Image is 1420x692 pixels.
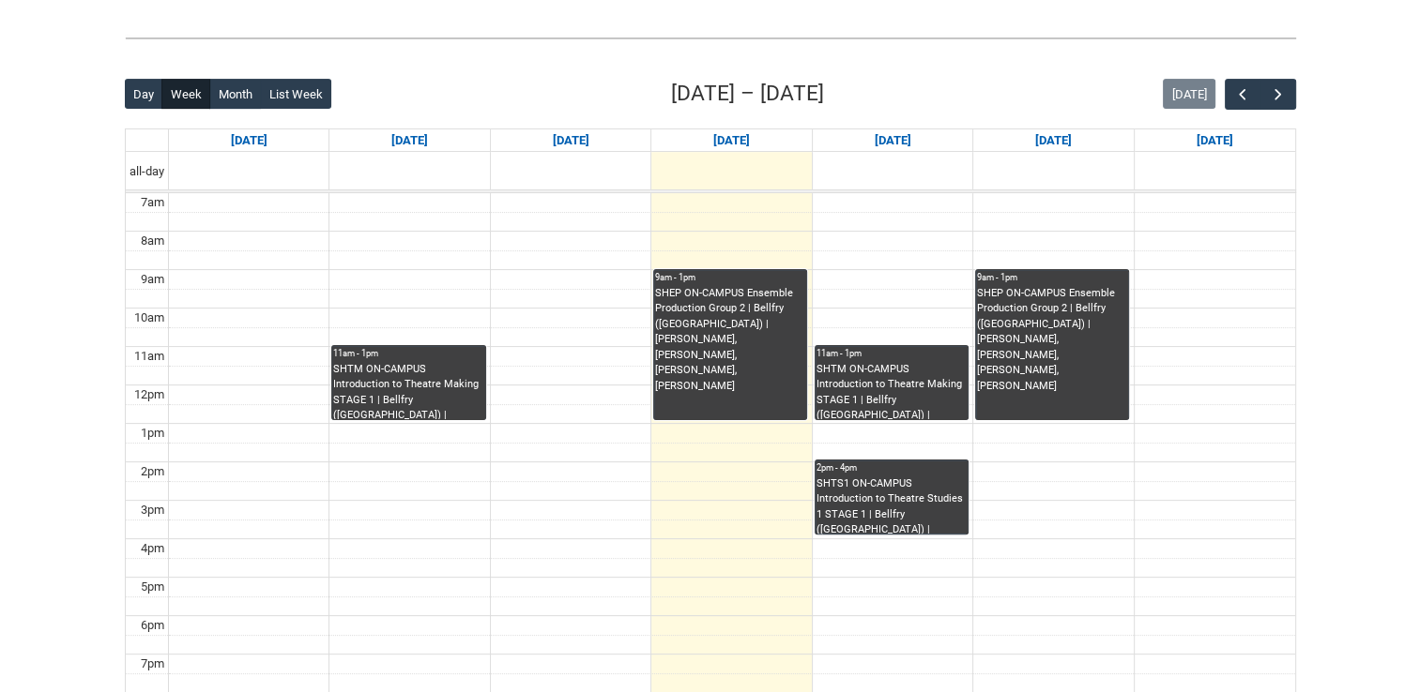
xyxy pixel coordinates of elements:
[710,129,754,152] a: Go to August 13, 2025
[130,347,168,366] div: 11am
[655,286,805,395] div: SHEP ON-CAMPUS Ensemble Production Group 2 | Bellfry ([GEOGRAPHIC_DATA]) | [PERSON_NAME], [PERSON...
[137,462,168,481] div: 2pm
[333,347,483,360] div: 11am - 1pm
[388,129,432,152] a: Go to August 11, 2025
[137,616,168,635] div: 6pm
[227,129,271,152] a: Go to August 10, 2025
[126,162,168,181] span: all-day
[209,79,261,109] button: Month
[1260,79,1295,110] button: Next Week
[161,79,210,109] button: Week
[260,79,331,109] button: List Week
[125,79,163,109] button: Day
[549,129,593,152] a: Go to August 12, 2025
[130,308,168,327] div: 10am
[137,654,168,673] div: 7pm
[671,78,824,110] h2: [DATE] – [DATE]
[817,461,967,474] div: 2pm - 4pm
[130,385,168,404] div: 12pm
[1163,79,1215,109] button: [DATE]
[817,347,967,360] div: 11am - 1pm
[1193,129,1237,152] a: Go to August 16, 2025
[137,501,168,519] div: 3pm
[333,362,483,420] div: SHTM ON-CAMPUS Introduction to Theatre Making STAGE 1 | Bellfry ([GEOGRAPHIC_DATA]) | [PERSON_NAM...
[870,129,914,152] a: Go to August 14, 2025
[817,476,967,534] div: SHTS1 ON-CAMPUS Introduction to Theatre Studies 1 STAGE 1 | Bellfry ([GEOGRAPHIC_DATA]) | [PERSON...
[137,232,168,250] div: 8am
[1031,129,1076,152] a: Go to August 15, 2025
[137,424,168,443] div: 1pm
[137,578,168,596] div: 5pm
[655,271,805,284] div: 9am - 1pm
[125,28,1296,48] img: REDU_GREY_LINE
[137,270,168,289] div: 9am
[817,362,967,420] div: SHTM ON-CAMPUS Introduction to Theatre Making STAGE 1 | Bellfry ([GEOGRAPHIC_DATA]) | [PERSON_NAM...
[137,193,168,212] div: 7am
[1225,79,1260,110] button: Previous Week
[977,271,1127,284] div: 9am - 1pm
[977,286,1127,395] div: SHEP ON-CAMPUS Ensemble Production Group 2 | Bellfry ([GEOGRAPHIC_DATA]) | [PERSON_NAME], [PERSON...
[137,539,168,558] div: 4pm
